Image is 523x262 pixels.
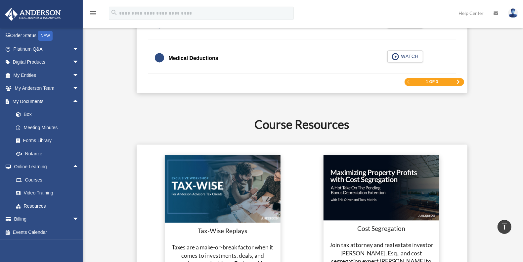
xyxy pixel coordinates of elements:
[72,42,86,56] span: arrow_drop_down
[72,160,86,174] span: arrow_drop_up
[399,53,418,60] span: WATCH
[324,155,439,220] img: cost-seg-update.jpg
[72,213,86,226] span: arrow_drop_down
[426,80,438,84] span: 1 of 3
[9,134,89,147] a: Forms Library
[5,42,89,56] a: Platinum Q&Aarrow_drop_down
[169,227,277,236] h3: Tax-Wise Replays
[9,173,89,186] a: Courses
[508,8,518,18] img: User Pic
[327,224,435,233] h3: Cost Segregation
[5,95,89,108] a: My Documentsarrow_drop_up
[165,155,281,223] img: taxwise-replay.png
[5,29,89,43] a: Order StatusNEW
[72,82,86,95] span: arrow_drop_down
[9,199,89,213] a: Resources
[501,223,508,231] i: vertical_align_top
[9,186,89,200] a: Video Training
[72,56,86,69] span: arrow_drop_down
[38,31,53,41] div: NEW
[110,9,118,16] i: search
[72,95,86,108] span: arrow_drop_up
[5,82,89,95] a: My Anderson Teamarrow_drop_down
[9,147,89,160] a: Notarize
[5,56,89,69] a: Digital Productsarrow_drop_down
[9,121,89,134] a: Meeting Minutes
[5,160,89,174] a: Online Learningarrow_drop_up
[89,12,97,17] a: menu
[9,108,89,121] a: Box
[169,54,218,63] div: Medical Deductions
[456,79,460,84] a: Next Page
[498,220,511,234] a: vertical_align_top
[3,8,63,21] img: Anderson Advisors Platinum Portal
[387,50,423,62] button: WATCH
[155,50,450,66] a: Medical Deductions WATCH
[5,69,89,82] a: My Entitiesarrow_drop_down
[5,213,89,226] a: Billingarrow_drop_down
[5,226,89,239] a: Events Calendar
[72,69,86,82] span: arrow_drop_down
[93,116,511,132] h2: Course Resources
[89,9,97,17] i: menu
